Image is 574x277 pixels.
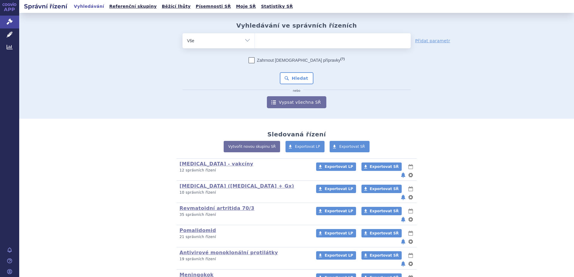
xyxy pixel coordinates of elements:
a: Běžící lhůty [160,2,192,10]
button: nastavení [408,194,414,201]
a: Statistiky SŘ [259,2,295,10]
a: Exportovat LP [316,162,356,171]
a: Vyhledávání [72,2,106,10]
p: 21 správních řízení [180,234,308,240]
a: Písemnosti SŘ [194,2,233,10]
p: 35 správních řízení [180,212,308,217]
abbr: (?) [340,57,345,61]
a: [MEDICAL_DATA] - vakcíny [180,161,253,167]
button: lhůty [408,252,414,259]
a: Moje SŘ [234,2,258,10]
p: 10 správních řízení [180,190,308,195]
span: Exportovat SŘ [370,231,399,235]
a: Exportovat SŘ [361,229,402,237]
span: Exportovat LP [325,231,353,235]
button: notifikace [400,238,406,245]
span: Exportovat LP [325,165,353,169]
button: lhůty [408,185,414,192]
label: Zahrnout [DEMOGRAPHIC_DATA] přípravky [249,57,345,63]
a: Exportovat LP [316,251,356,260]
a: Antivirové monoklonální protilátky [180,250,278,255]
a: Exportovat LP [316,207,356,215]
h2: Vyhledávání ve správních řízeních [236,22,357,29]
button: lhůty [408,230,414,237]
button: nastavení [408,260,414,267]
a: Přidat parametr [415,38,450,44]
button: nastavení [408,238,414,245]
span: Exportovat SŘ [370,209,399,213]
a: Exportovat LP [316,229,356,237]
a: Exportovat SŘ [361,185,402,193]
span: Exportovat SŘ [370,253,399,258]
a: Vypsat všechna SŘ [267,96,326,108]
a: [MEDICAL_DATA] ([MEDICAL_DATA] + Gx) [180,183,294,189]
a: Vytvořit novou skupinu SŘ [224,141,280,152]
button: nastavení [408,171,414,179]
p: 19 správních řízení [180,257,308,262]
button: notifikace [400,260,406,267]
h2: Sledovaná řízení [267,131,326,138]
a: Exportovat SŘ [361,162,402,171]
a: Exportovat LP [316,185,356,193]
button: lhůty [408,163,414,170]
a: Exportovat SŘ [361,207,402,215]
span: Exportovat LP [325,253,353,258]
button: nastavení [408,216,414,223]
p: 12 správních řízení [180,168,308,173]
span: Exportovat SŘ [339,144,365,149]
a: Pomalidomid [180,228,216,233]
a: Revmatoidní artritida 70/3 [180,205,254,211]
span: Exportovat LP [325,209,353,213]
a: Exportovat SŘ [361,251,402,260]
button: notifikace [400,171,406,179]
button: Hledat [280,72,314,84]
a: Referenční skupiny [107,2,159,10]
h2: Správní řízení [19,2,72,10]
span: Exportovat SŘ [370,187,399,191]
button: notifikace [400,216,406,223]
button: lhůty [408,207,414,215]
i: nebo [290,89,304,93]
span: Exportovat LP [325,187,353,191]
span: Exportovat SŘ [370,165,399,169]
span: Exportovat LP [295,144,320,149]
a: Exportovat SŘ [330,141,370,152]
a: Exportovat LP [285,141,325,152]
button: notifikace [400,194,406,201]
